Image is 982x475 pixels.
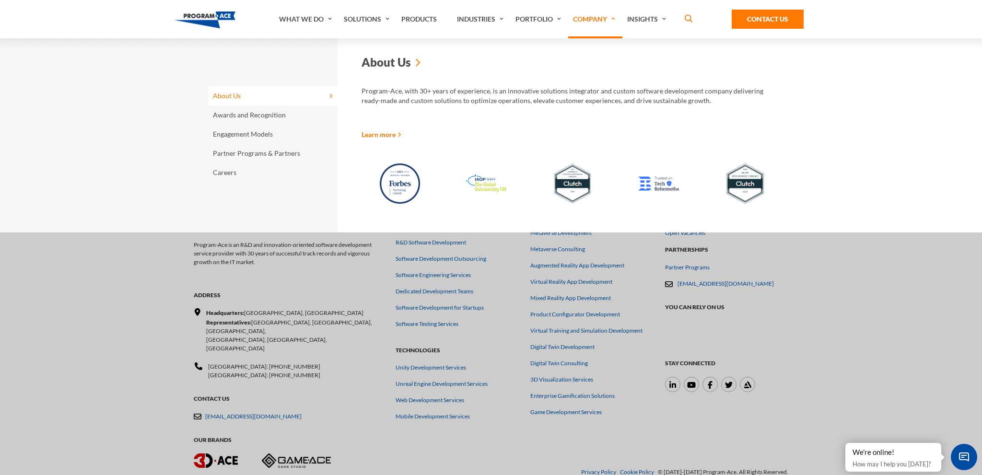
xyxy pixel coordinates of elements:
a: Partner Programs & Partners [208,144,338,163]
a: Awards and Recognition [208,105,338,125]
p: Program-Ace, with 30+ years of experience, is an innovative solutions integrator and custom softw... [362,86,783,105]
a: Engagement Models [208,125,338,144]
img: Icon tech behemoths [627,176,690,191]
img: Icon iaop [455,174,518,193]
span: Chat Widget [951,444,977,470]
a: About Us [208,86,338,105]
img: Forbes badge 2025 [368,163,432,204]
a: Learn more [362,129,401,139]
a: About Us [362,38,783,86]
img: Program-Ace [175,12,235,28]
img: Immersive learning experiences company program ace 2025 [541,163,604,204]
img: Top ar vr development company 2025 [713,163,777,204]
a: Careers [208,163,338,182]
a: Contact Us [732,10,804,29]
p: How may I help you [DATE]? [853,458,934,470]
div: We're online! [853,448,934,457]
